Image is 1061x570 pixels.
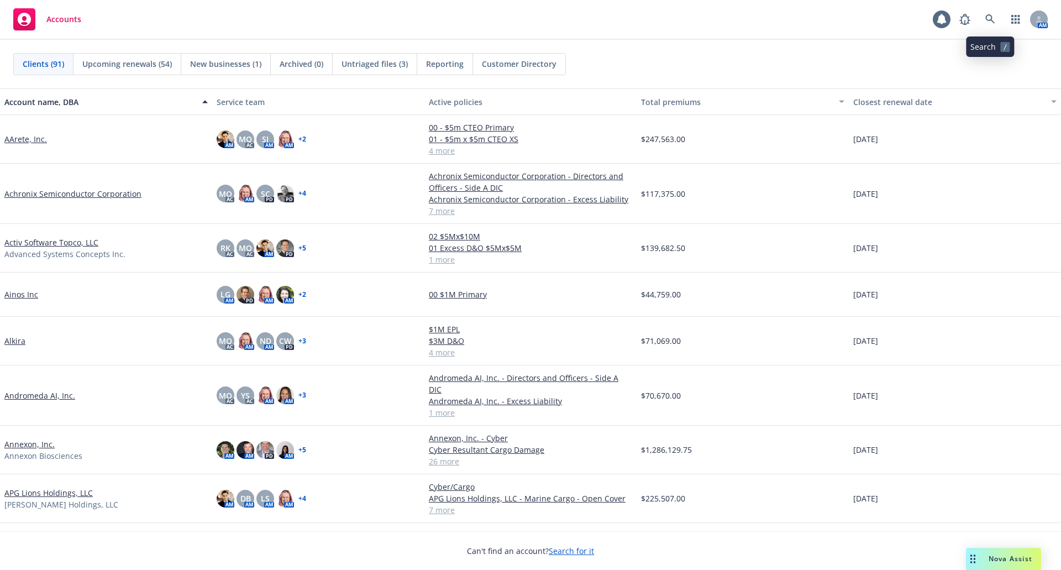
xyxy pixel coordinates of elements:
img: photo [276,490,294,508]
a: APG Lions Holdings, LLC [4,487,93,499]
img: photo [276,441,294,459]
a: + 3 [298,338,306,344]
a: 4 more [429,347,632,358]
a: 1 more [429,254,632,265]
span: [DATE] [853,493,878,504]
a: Search [979,8,1001,30]
img: photo [256,286,274,304]
span: Clients (91) [23,58,64,70]
span: [DATE] [853,444,878,456]
a: Activ Software Topco, LLC [4,237,98,248]
span: MQ [239,242,252,254]
img: photo [276,386,294,404]
span: [DATE] [853,242,878,254]
a: 00 - $5m CTEO Primary [429,122,632,133]
a: 4 more [429,145,632,156]
span: MQ [239,133,252,145]
span: $44,759.00 [641,289,681,300]
span: Annexon Biosciences [4,450,82,462]
span: Reporting [426,58,464,70]
a: 00 $1M Primary [429,289,632,300]
span: [DATE] [853,335,878,347]
span: [DATE] [853,289,878,300]
img: photo [256,239,274,257]
img: photo [217,441,234,459]
button: Active policies [424,88,637,115]
a: 02 $5Mx$10M [429,231,632,242]
span: Upcoming renewals (54) [82,58,172,70]
a: Achronix Semiconductor Corporation [4,188,141,200]
a: Cyber Resultant Cargo Damage [429,444,632,456]
img: photo [237,441,254,459]
span: $71,069.00 [641,335,681,347]
span: Archived (0) [280,58,323,70]
a: 00 2025 Articulate Global, LLC - ML Policy - [GEOGRAPHIC_DATA] [429,530,632,553]
img: photo [276,130,294,148]
a: Andromeda AI, Inc. [4,390,75,401]
div: Active policies [429,96,632,108]
button: Total premiums [637,88,849,115]
a: $1M EPL [429,323,632,335]
a: 1 more [429,407,632,419]
a: + 4 [298,495,306,502]
a: AArete, Inc. [4,133,47,145]
span: Untriaged files (3) [342,58,408,70]
img: photo [237,286,254,304]
span: [DATE] [853,390,878,401]
a: Andromeda AI, Inc. - Excess Liability [429,395,632,407]
a: + 2 [298,136,306,143]
span: ND [260,335,271,347]
span: [DATE] [853,188,878,200]
button: Nova Assist [966,548,1041,570]
button: Service team [212,88,424,115]
span: New businesses (1) [190,58,261,70]
span: SC [261,188,270,200]
a: 26 more [429,456,632,467]
img: photo [217,130,234,148]
a: Search for it [549,546,594,556]
img: photo [217,490,234,508]
span: MQ [219,390,232,401]
span: Accounts [46,15,81,24]
span: $247,563.00 [641,133,685,145]
span: $225,507.00 [641,493,685,504]
a: Annexon, Inc. - Cyber [429,432,632,444]
span: $1,286,129.75 [641,444,692,456]
div: Service team [217,96,420,108]
span: $70,670.00 [641,390,681,401]
span: [PERSON_NAME] Holdings, LLC [4,499,118,510]
img: photo [276,239,294,257]
a: Achronix Semiconductor Corporation - Excess Liability [429,194,632,205]
a: + 5 [298,245,306,252]
img: photo [276,286,294,304]
span: DB [240,493,251,504]
a: Achronix Semiconductor Corporation - Directors and Officers - Side A DIC [429,170,632,194]
span: CW [279,335,291,347]
span: Can't find an account? [467,545,594,557]
a: Alkira [4,335,25,347]
span: $117,375.00 [641,188,685,200]
img: photo [237,185,254,202]
span: LS [261,493,270,504]
img: photo [256,441,274,459]
span: YS [241,390,250,401]
a: Cyber/Cargo [429,481,632,493]
a: $3M D&O [429,335,632,347]
div: Closest renewal date [853,96,1044,108]
img: photo [256,386,274,404]
a: + 4 [298,190,306,197]
a: 01 - $5m x $5m CTEO XS [429,133,632,145]
span: Customer Directory [482,58,556,70]
div: Account name, DBA [4,96,196,108]
a: 7 more [429,205,632,217]
span: MQ [219,188,232,200]
img: photo [237,332,254,350]
button: Closest renewal date [849,88,1061,115]
a: Switch app [1005,8,1027,30]
a: 01 Excess D&O $5Mx$5M [429,242,632,254]
a: Annexon, Inc. [4,438,55,450]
